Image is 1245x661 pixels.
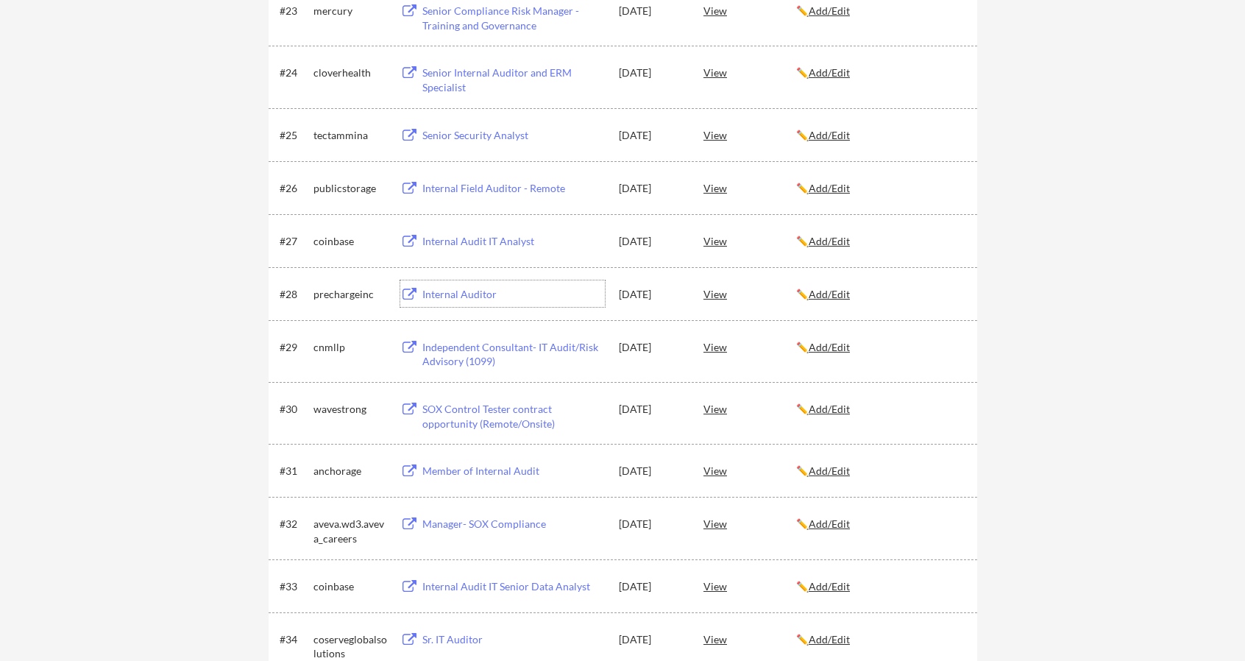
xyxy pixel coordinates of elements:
div: #24 [280,66,308,80]
div: #25 [280,128,308,143]
div: Senior Internal Auditor and ERM Specialist [422,66,605,94]
div: ✏️ [796,181,964,196]
div: aveva.wd3.aveva_careers [313,517,387,545]
div: Internal Field Auditor - Remote [422,181,605,196]
div: ✏️ [796,234,964,249]
div: View [703,626,796,652]
div: View [703,227,796,254]
div: ✏️ [796,517,964,531]
div: ✏️ [796,402,964,417]
div: [DATE] [619,234,684,249]
u: Add/Edit [809,633,850,646]
u: Add/Edit [809,182,850,194]
div: publicstorage [313,181,387,196]
div: View [703,121,796,148]
div: Senior Compliance Risk Manager - Training and Governance [422,4,605,32]
div: ✏️ [796,632,964,647]
u: Add/Edit [809,235,850,247]
div: #28 [280,287,308,302]
div: #34 [280,632,308,647]
u: Add/Edit [809,66,850,79]
div: SOX Control Tester contract opportunity (Remote/Onsite) [422,402,605,431]
div: ✏️ [796,579,964,594]
div: cloverhealth [313,66,387,80]
div: [DATE] [619,128,684,143]
u: Add/Edit [809,580,850,593]
div: #31 [280,464,308,478]
div: anchorage [313,464,387,478]
u: Add/Edit [809,288,850,300]
u: Add/Edit [809,341,850,353]
div: View [703,174,796,201]
div: View [703,573,796,599]
div: wavestrong [313,402,387,417]
div: ✏️ [796,66,964,80]
div: View [703,333,796,360]
div: Internal Audit IT Senior Data Analyst [422,579,605,594]
u: Add/Edit [809,129,850,141]
div: ✏️ [796,340,964,355]
div: [DATE] [619,402,684,417]
div: prechargeinc [313,287,387,302]
div: [DATE] [619,66,684,80]
div: ✏️ [796,287,964,302]
div: View [703,59,796,85]
u: Add/Edit [809,4,850,17]
div: #29 [280,340,308,355]
div: Sr. IT Auditor [422,632,605,647]
u: Add/Edit [809,403,850,415]
div: #30 [280,402,308,417]
div: coinbase [313,579,387,594]
div: #32 [280,517,308,531]
div: #27 [280,234,308,249]
div: [DATE] [619,287,684,302]
div: View [703,395,796,422]
div: ✏️ [796,4,964,18]
div: cnmllp [313,340,387,355]
div: ✏️ [796,464,964,478]
div: Manager- SOX Compliance [422,517,605,531]
div: #26 [280,181,308,196]
div: Internal Audit IT Analyst [422,234,605,249]
div: Senior Security Analyst [422,128,605,143]
div: [DATE] [619,4,684,18]
div: #23 [280,4,308,18]
div: [DATE] [619,181,684,196]
div: Member of Internal Audit [422,464,605,478]
u: Add/Edit [809,464,850,477]
div: View [703,280,796,307]
div: ✏️ [796,128,964,143]
div: [DATE] [619,517,684,531]
div: Internal Auditor [422,287,605,302]
div: #33 [280,579,308,594]
div: [DATE] [619,340,684,355]
div: Independent Consultant- IT Audit/Risk Advisory (1099) [422,340,605,369]
div: [DATE] [619,464,684,478]
div: [DATE] [619,579,684,594]
div: coinbase [313,234,387,249]
div: View [703,510,796,537]
div: View [703,457,796,484]
div: coserveglobalsolutions [313,632,387,661]
div: [DATE] [619,632,684,647]
div: tectammina [313,128,387,143]
div: mercury [313,4,387,18]
u: Add/Edit [809,517,850,530]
